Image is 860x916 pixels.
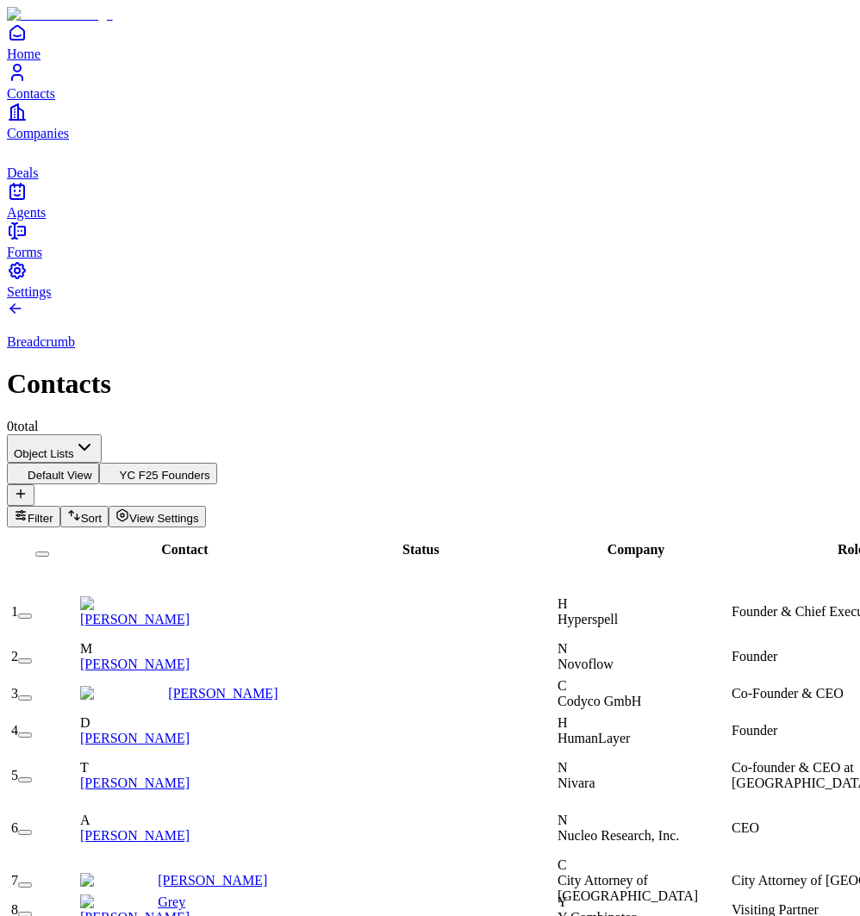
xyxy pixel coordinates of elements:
[732,686,844,701] span: Co-Founder & CEO
[7,205,46,220] span: Agents
[558,813,728,844] div: NNucleo Research, Inc.
[558,813,728,828] div: N
[60,506,109,527] button: Sort
[80,813,294,828] div: A
[80,894,158,910] img: Grey Baker
[7,22,853,61] a: Home
[109,506,206,527] button: View Settings
[80,731,190,745] a: [PERSON_NAME]
[558,894,728,910] div: Y
[168,686,277,701] a: [PERSON_NAME]
[80,776,190,790] a: [PERSON_NAME]
[99,463,217,484] button: YC F25 Founders
[28,512,53,525] span: Filter
[558,678,728,709] div: CCodyco GmbH
[558,596,728,627] div: HHyperspell
[7,419,853,434] div: 0 total
[7,62,853,101] a: Contacts
[11,649,18,664] span: 2
[558,760,728,791] div: NNivara
[158,873,267,888] a: [PERSON_NAME]
[732,820,759,835] span: CEO
[402,542,439,557] span: Status
[558,641,728,672] div: NNovoflow
[7,463,99,484] button: Default View
[732,723,777,738] span: Founder
[558,694,641,708] span: Codyco GmbH
[608,542,665,557] span: Company
[80,873,158,888] img: David Chiu
[80,596,217,612] img: Conor Brennan-Burke
[80,760,294,776] div: T
[7,7,113,22] img: Item Brain Logo
[7,126,69,140] span: Companies
[558,731,630,745] span: HumanLayer
[558,715,728,731] div: H
[7,305,853,350] a: Breadcrumb
[80,641,294,657] div: M
[80,686,168,701] img: Stefan Schaff
[11,686,18,701] span: 3
[7,165,38,180] span: Deals
[7,102,853,140] a: Companies
[80,657,190,671] a: [PERSON_NAME]
[558,641,728,657] div: N
[7,368,853,400] h1: Contacts
[732,649,777,664] span: Founder
[7,181,853,220] a: Agents
[11,604,18,619] span: 1
[11,768,18,782] span: 5
[80,828,190,843] a: [PERSON_NAME]
[558,776,595,790] span: Nivara
[558,760,728,776] div: N
[7,47,41,61] span: Home
[161,542,208,557] span: Contact
[558,715,728,746] div: HHumanLayer
[7,141,853,180] a: deals
[558,857,728,904] div: CCity Attorney of [GEOGRAPHIC_DATA]
[81,512,102,525] span: Sort
[80,715,294,731] div: D
[7,221,853,259] a: Forms
[7,506,60,527] button: Filter
[558,828,679,843] span: Nucleo Research, Inc.
[558,596,728,612] div: H
[7,86,55,101] span: Contacts
[558,873,698,903] span: City Attorney of [GEOGRAPHIC_DATA]
[11,723,18,738] span: 4
[11,820,18,835] span: 6
[7,245,42,259] span: Forms
[80,612,190,626] a: [PERSON_NAME]
[558,612,618,626] span: Hyperspell
[7,334,853,350] p: Breadcrumb
[558,657,614,671] span: Novoflow
[7,284,52,299] span: Settings
[558,857,728,873] div: C
[129,512,199,525] span: View Settings
[7,260,853,299] a: Settings
[558,678,728,694] div: C
[11,873,18,888] span: 7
